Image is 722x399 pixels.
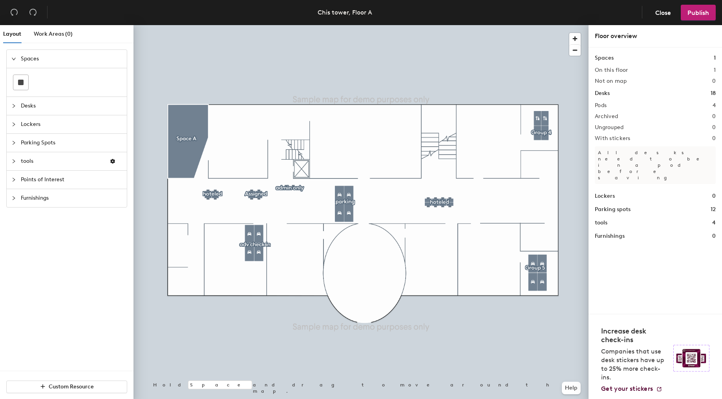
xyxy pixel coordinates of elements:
button: Undo (⌘ + Z) [6,5,22,20]
h2: Ungrouped [595,124,624,131]
h1: tools [595,219,607,227]
div: Chis tower, Floor A [318,7,372,17]
button: Redo (⌘ + ⇧ + Z) [25,5,41,20]
span: Points of Interest [21,171,122,189]
h1: Spaces [595,54,614,62]
p: All desks need to be in a pod before saving [595,146,716,184]
span: Layout [3,31,21,37]
span: Work Areas (0) [34,31,73,37]
button: Publish [681,5,716,20]
h1: Parking spots [595,205,631,214]
span: collapsed [11,196,16,200]
h2: On this floor [595,67,628,73]
span: Parking Spots [21,134,122,152]
span: Close [655,9,671,16]
h2: 1 [714,67,716,73]
img: Sticker logo [673,345,709,372]
h1: 18 [711,89,716,98]
h2: 0 [712,78,716,84]
p: Companies that use desk stickers have up to 25% more check-ins. [601,347,669,382]
h2: Archived [595,113,618,120]
h2: 0 [712,135,716,142]
span: Desks [21,97,122,115]
h2: Not on map [595,78,627,84]
span: collapsed [11,104,16,108]
span: Spaces [21,50,122,68]
span: collapsed [11,177,16,182]
h1: 0 [712,232,716,240]
h1: Lockers [595,192,615,200]
span: collapsed [11,159,16,164]
a: Get your stickers [601,385,662,393]
span: Custom Resource [49,383,94,390]
span: Furnishings [21,189,122,207]
button: Help [562,382,581,394]
button: Custom Resource [6,381,127,393]
span: collapsed [11,122,16,127]
h2: 0 [712,124,716,131]
h2: With stickers [595,135,631,142]
h1: Furnishings [595,232,625,240]
h2: Pods [595,102,607,109]
span: collapsed [11,140,16,145]
span: Publish [687,9,709,16]
div: Floor overview [595,31,716,41]
span: expanded [11,56,16,61]
h2: 4 [713,102,716,109]
h1: Desks [595,89,610,98]
h1: 1 [714,54,716,62]
span: tools [21,152,103,170]
button: Close [649,5,678,20]
h1: 0 [712,192,716,200]
h2: 0 [712,113,716,120]
span: Lockers [21,115,122,133]
h1: 12 [711,205,716,214]
h1: 4 [712,219,716,227]
span: Get your stickers [601,385,653,392]
h4: Increase desk check-ins [601,327,669,344]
